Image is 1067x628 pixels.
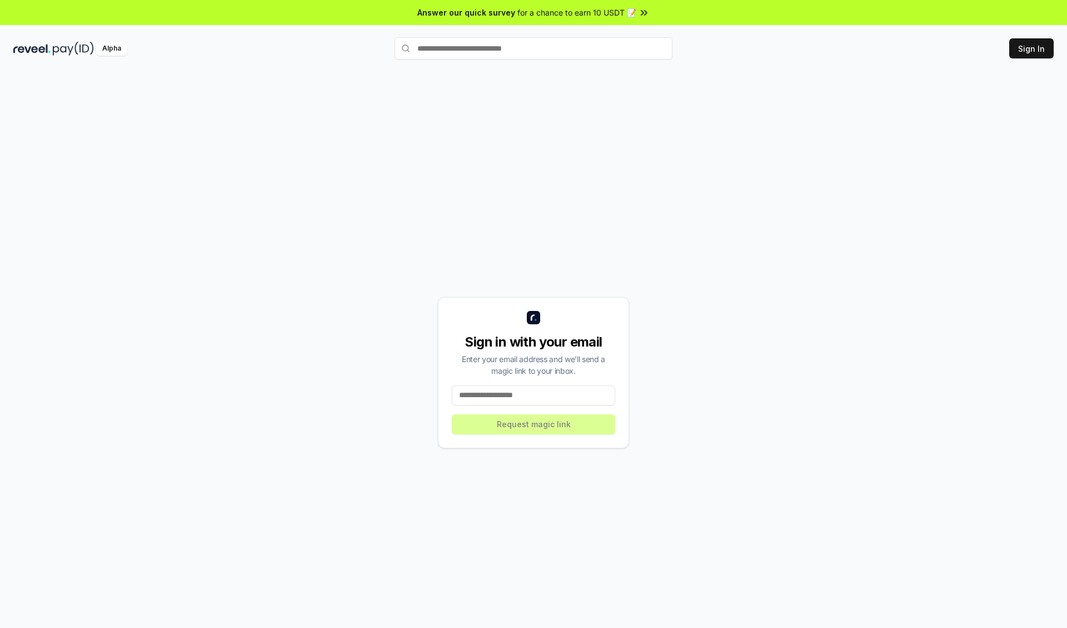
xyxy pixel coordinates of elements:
div: Alpha [96,42,127,56]
span: Answer our quick survey [417,7,515,18]
span: for a chance to earn 10 USDT 📝 [517,7,636,18]
img: pay_id [53,42,94,56]
div: Sign in with your email [452,333,615,351]
button: Sign In [1009,38,1054,58]
img: logo_small [527,311,540,324]
div: Enter your email address and we’ll send a magic link to your inbox. [452,353,615,377]
img: reveel_dark [13,42,51,56]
